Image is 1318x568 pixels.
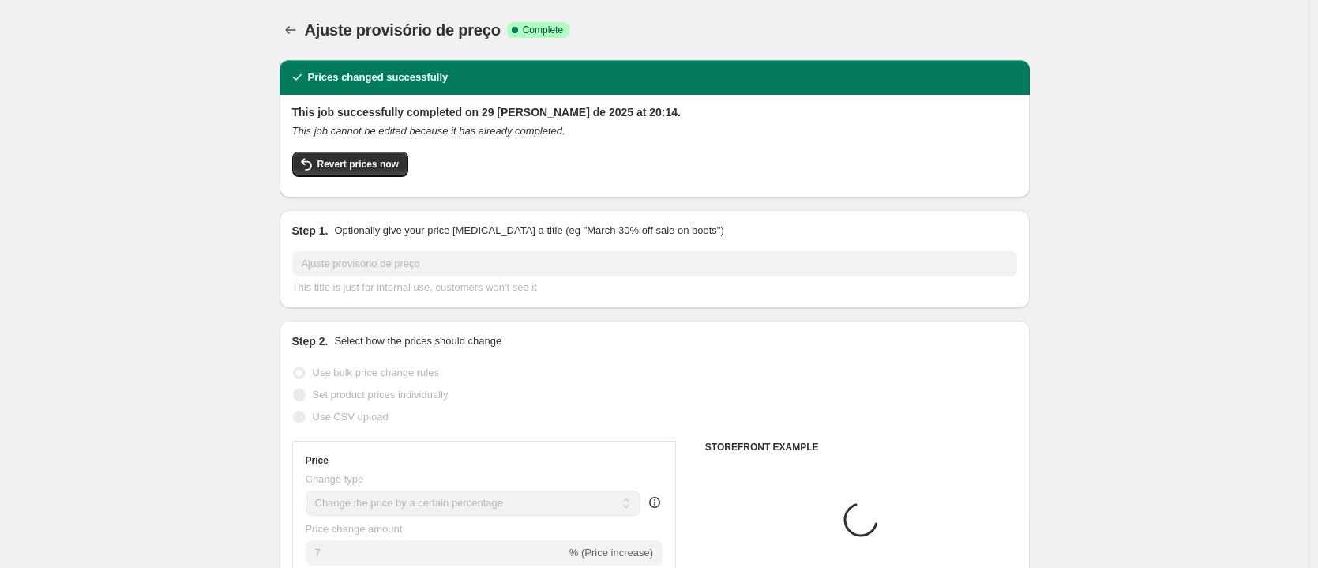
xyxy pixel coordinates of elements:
span: % (Price increase) [569,547,653,559]
span: Revert prices now [317,158,399,171]
span: Set product prices individually [313,389,449,401]
p: Optionally give your price [MEDICAL_DATA] a title (eg "March 30% off sale on boots") [334,223,723,239]
p: Select how the prices should change [334,333,501,349]
span: This title is just for internal use, customers won't see it [292,281,537,293]
h3: Price [306,454,329,467]
input: -15 [306,540,566,566]
h2: Prices changed successfully [308,70,449,85]
input: 30% off holiday sale [292,251,1017,276]
div: help [647,495,663,510]
span: Complete [523,24,563,36]
button: Price change jobs [280,19,302,41]
i: This job cannot be edited because it has already completed. [292,125,565,137]
h2: This job successfully completed on 29 [PERSON_NAME] de 2025 at 20:14. [292,104,1017,120]
span: Ajuste provisório de preço [305,21,501,39]
span: Use CSV upload [313,411,389,423]
span: Change type [306,473,364,485]
h6: STOREFRONT EXAMPLE [705,441,1017,453]
span: Use bulk price change rules [313,367,439,378]
button: Revert prices now [292,152,408,177]
span: Price change amount [306,523,403,535]
h2: Step 2. [292,333,329,349]
h2: Step 1. [292,223,329,239]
